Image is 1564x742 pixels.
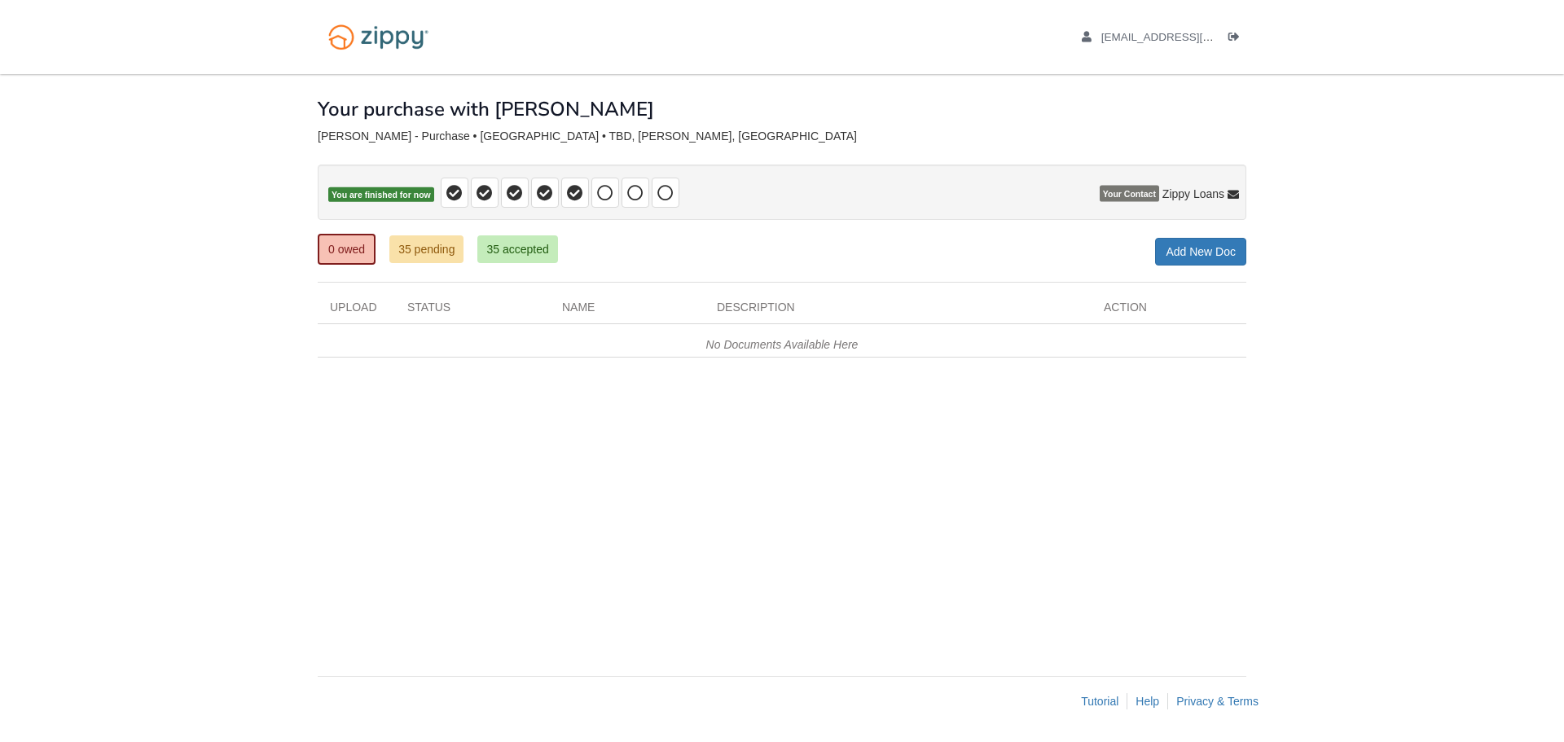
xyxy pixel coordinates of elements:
[477,235,557,263] a: 35 accepted
[318,16,439,58] img: Logo
[1176,695,1259,708] a: Privacy & Terms
[1081,695,1118,708] a: Tutorial
[1100,186,1159,202] span: Your Contact
[318,299,395,323] div: Upload
[1101,31,1288,43] span: ajakkcarr@gmail.com
[395,299,550,323] div: Status
[318,234,376,265] a: 0 owed
[705,299,1092,323] div: Description
[550,299,705,323] div: Name
[389,235,463,263] a: 35 pending
[706,338,859,351] em: No Documents Available Here
[1228,31,1246,47] a: Log out
[1136,695,1159,708] a: Help
[318,130,1246,143] div: [PERSON_NAME] - Purchase • [GEOGRAPHIC_DATA] • TBD, [PERSON_NAME], [GEOGRAPHIC_DATA]
[1155,238,1246,266] a: Add New Doc
[1082,31,1288,47] a: edit profile
[318,99,654,120] h1: Your purchase with [PERSON_NAME]
[1162,186,1224,202] span: Zippy Loans
[1092,299,1246,323] div: Action
[328,187,434,203] span: You are finished for now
